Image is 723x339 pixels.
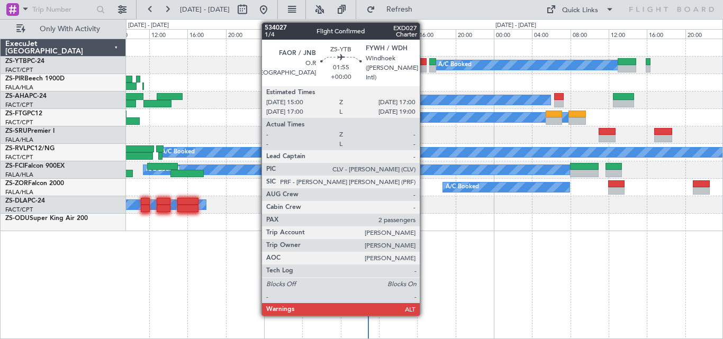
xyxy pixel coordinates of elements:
a: FALA/HLA [5,171,33,179]
a: ZS-PIRBeech 1900D [5,76,65,82]
div: 12:00 [149,29,187,39]
button: Only With Activity [12,21,115,38]
a: ZS-ZORFalcon 2000 [5,180,64,187]
a: ZS-DLAPC-24 [5,198,45,204]
span: ZS-FTG [5,111,27,117]
button: Refresh [361,1,425,18]
div: A/C Booked [146,162,179,178]
span: ZS-DLA [5,198,28,204]
span: Refresh [377,6,422,13]
div: 08:00 [341,29,379,39]
div: 16:00 [187,29,225,39]
a: ZS-ODUSuper King Air 200 [5,215,88,222]
span: [DATE] - [DATE] [180,5,230,14]
div: 20:00 [456,29,494,39]
input: Trip Number [32,2,93,17]
div: 00:00 [264,29,302,39]
button: Quick Links [541,1,619,18]
div: A/C Booked [438,57,472,73]
a: FACT/CPT [5,101,33,109]
div: 08:00 [111,29,149,39]
a: ZS-FTGPC12 [5,111,42,117]
div: A/C Booked [339,109,373,125]
span: ZS-SRU [5,128,28,134]
span: ZS-PIR [5,76,24,82]
div: A/C Booked [386,92,419,108]
a: FACT/CPT [5,153,33,161]
a: ZS-YTBPC-24 [5,58,44,65]
div: 12:00 [609,29,647,39]
span: ZS-RVL [5,145,26,152]
div: 00:00 [494,29,532,39]
a: ZS-RVLPC12/NG [5,145,55,152]
a: FACT/CPT [5,66,33,74]
div: A/C Booked [161,144,195,160]
div: 20:00 [226,29,264,39]
div: Quick Links [562,5,598,16]
div: 12:00 [379,29,417,39]
span: ZS-ODU [5,215,30,222]
div: 04:00 [302,29,340,39]
div: [DATE] - [DATE] [266,21,306,30]
a: ZS-SRUPremier I [5,128,55,134]
span: ZS-AHA [5,93,29,99]
div: [DATE] - [DATE] [128,21,169,30]
a: ZS-AHAPC-24 [5,93,47,99]
span: ZS-FCI [5,163,24,169]
a: ZS-FCIFalcon 900EX [5,163,65,169]
span: ZS-YTB [5,58,27,65]
div: 16:00 [647,29,685,39]
span: ZS-ZOR [5,180,28,187]
div: A/C Booked [446,179,479,195]
a: FACT/CPT [5,206,33,214]
div: 08:00 [571,29,609,39]
div: 16:00 [417,29,455,39]
a: FACT/CPT [5,118,33,126]
div: 04:00 [532,29,570,39]
a: FALA/HLA [5,188,33,196]
div: [DATE] - [DATE] [495,21,536,30]
span: Only With Activity [28,25,112,33]
a: FALA/HLA [5,84,33,91]
a: FALA/HLA [5,136,33,144]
